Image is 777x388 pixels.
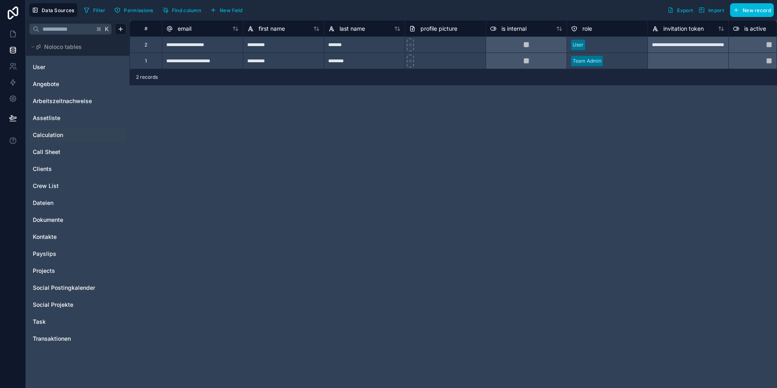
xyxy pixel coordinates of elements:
[29,298,126,311] div: Social Projekte
[145,58,147,64] div: 1
[33,182,98,190] a: Crew List
[420,25,457,33] span: profile picture
[33,199,53,207] span: Dateien
[33,301,98,309] a: Social Projekte
[44,43,82,51] span: Noloco tables
[33,97,92,105] span: Arbeitszeitnachweise
[29,179,126,192] div: Crew List
[29,315,126,328] div: Task
[582,25,592,33] span: role
[29,129,126,141] div: Calculation
[29,61,126,74] div: User
[33,131,98,139] a: Calculation
[29,41,121,53] button: Noloco tables
[29,196,126,209] div: Dateien
[33,250,98,258] a: Payslips
[29,78,126,91] div: Angebote
[33,233,98,241] a: Kontakte
[664,3,696,17] button: Export
[33,216,63,224] span: Dokumente
[29,247,126,260] div: Payslips
[111,4,159,16] a: Permissions
[33,131,63,139] span: Calculation
[33,284,98,292] a: Social Postingkalender
[178,25,191,33] span: email
[743,7,771,13] span: New record
[33,301,73,309] span: Social Projekte
[159,4,204,16] button: Find column
[33,165,52,173] span: Clients
[29,162,126,175] div: Clients
[29,230,126,243] div: Kontakte
[136,74,158,80] span: 2 records
[744,25,766,33] span: is active
[696,3,727,17] button: Import
[81,4,108,16] button: Filter
[501,25,526,33] span: is internal
[29,112,126,124] div: Assetliste
[33,318,98,326] a: Task
[33,165,98,173] a: Clients
[340,25,365,33] span: last name
[33,148,98,156] a: Call Sheet
[220,7,243,13] span: New field
[33,199,98,207] a: Dateien
[29,332,126,345] div: Transaktionen
[677,7,693,13] span: Export
[708,7,724,13] span: Import
[33,233,57,241] span: Kontakte
[29,3,77,17] button: Data Sources
[29,281,126,294] div: Social Postingkalender
[33,335,71,343] span: Transaktionen
[29,145,126,158] div: Call Sheet
[33,80,59,88] span: Angebote
[33,250,56,258] span: Payslips
[573,57,601,65] div: Team Admin
[663,25,704,33] span: invitation token
[33,114,98,122] a: Assetliste
[33,318,46,326] span: Task
[33,80,98,88] a: Angebote
[33,216,98,224] a: Dokumente
[42,7,74,13] span: Data Sources
[29,95,126,108] div: Arbeitszeitnachweise
[33,97,98,105] a: Arbeitszeitnachweise
[727,3,774,17] a: New record
[259,25,285,33] span: first name
[33,284,95,292] span: Social Postingkalender
[33,63,45,71] span: User
[144,42,147,48] div: 2
[93,7,106,13] span: Filter
[111,4,156,16] button: Permissions
[124,7,153,13] span: Permissions
[730,3,774,17] button: New record
[207,4,246,16] button: New field
[33,182,59,190] span: Crew List
[33,267,55,275] span: Projects
[33,267,98,275] a: Projects
[33,335,98,343] a: Transaktionen
[136,25,156,32] div: #
[33,63,98,71] a: User
[33,148,60,156] span: Call Sheet
[29,264,126,277] div: Projects
[29,213,126,226] div: Dokumente
[104,26,110,32] span: K
[33,114,60,122] span: Assetliste
[172,7,201,13] span: Find column
[573,41,584,48] div: User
